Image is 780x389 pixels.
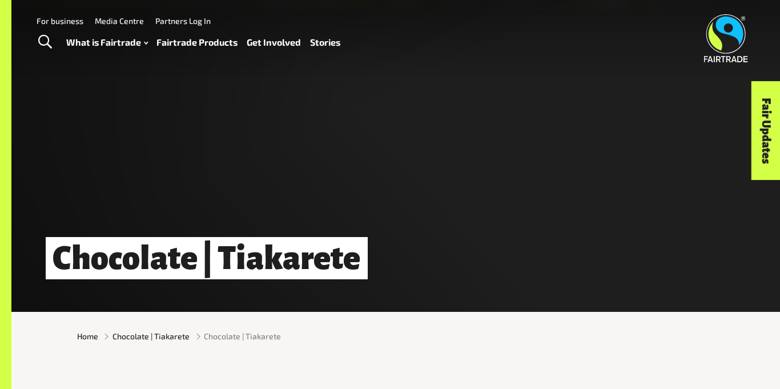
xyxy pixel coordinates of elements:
a: Media Centre [95,16,144,26]
a: Chocolate | Tiakarete [112,330,190,342]
img: Fairtrade Australia New Zealand logo [704,14,748,62]
a: What is Fairtrade [66,34,148,51]
a: Get Involved [247,34,301,51]
h1: Chocolate | Tiakarete [46,237,368,279]
span: Chocolate | Tiakarete [204,330,281,342]
a: Toggle Search [31,28,59,57]
a: For business [37,16,83,26]
a: Stories [310,34,340,51]
a: Partners Log In [155,16,211,26]
a: Home [77,330,98,342]
a: Fairtrade Products [156,34,238,51]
